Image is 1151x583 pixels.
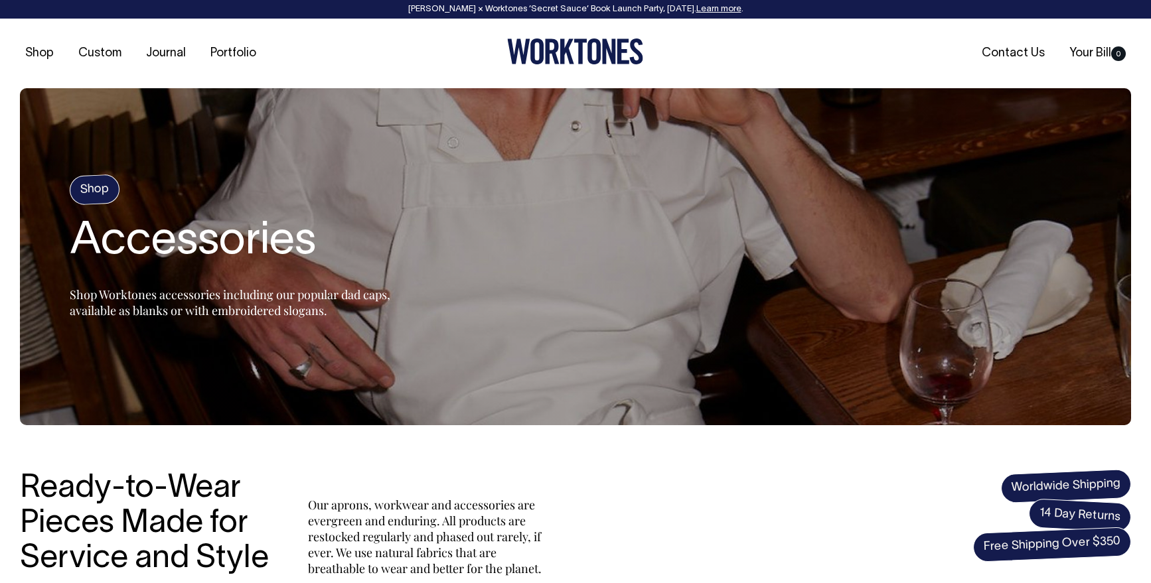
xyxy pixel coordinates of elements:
[13,5,1138,14] div: [PERSON_NAME] × Worktones ‘Secret Sauce’ Book Launch Party, [DATE]. .
[1064,42,1131,64] a: Your Bill0
[69,174,120,205] h4: Shop
[73,42,127,64] a: Custom
[976,42,1050,64] a: Contact Us
[20,472,279,576] h3: Ready-to-Wear Pieces Made for Service and Style
[205,42,262,64] a: Portfolio
[308,497,547,576] p: Our aprons, workwear and accessories are evergreen and enduring. All products are restocked regul...
[696,5,741,13] a: Learn more
[1028,498,1132,533] span: 14 Day Returns
[972,527,1132,562] span: Free Shipping Over $350
[20,42,59,64] a: Shop
[70,218,402,267] h1: Accessories
[1111,46,1126,61] span: 0
[141,42,191,64] a: Journal
[1000,469,1132,503] span: Worldwide Shipping
[70,287,390,318] span: Shop Worktones accessories including our popular dad caps, available as blanks or with embroidere...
